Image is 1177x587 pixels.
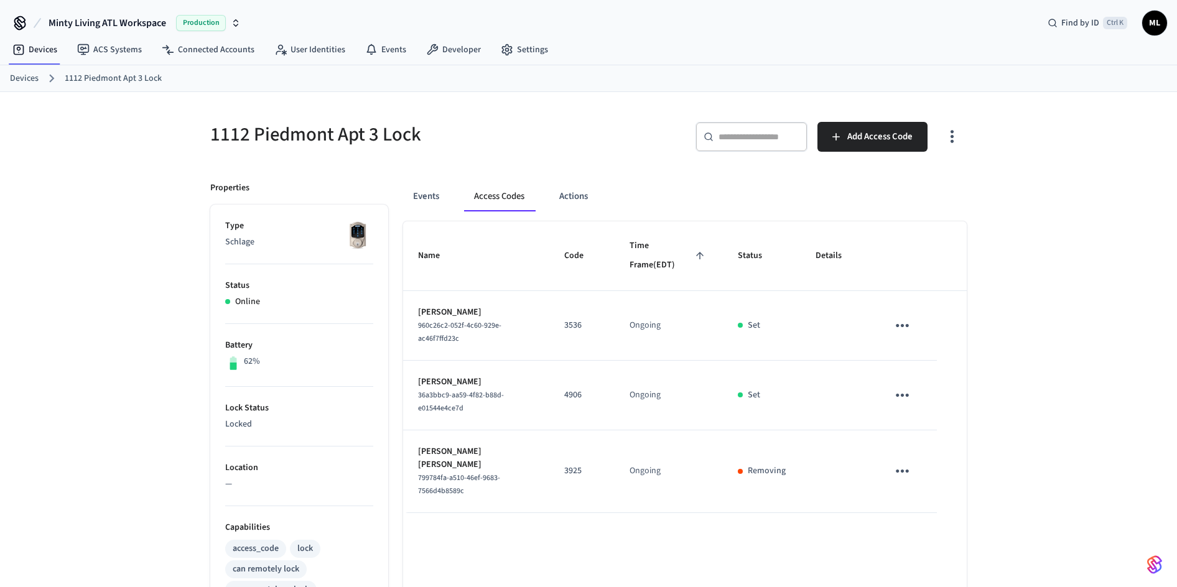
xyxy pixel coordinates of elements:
div: access_code [233,542,279,555]
p: Set [748,319,760,332]
p: [PERSON_NAME] [PERSON_NAME] [418,445,534,471]
p: 3925 [564,465,600,478]
a: 1112 Piedmont Apt 3 Lock [65,72,162,85]
div: lock [297,542,313,555]
table: sticky table [403,221,967,513]
a: Settings [491,39,558,61]
p: Set [748,389,760,402]
p: Locked [225,418,373,431]
a: Events [355,39,416,61]
button: Access Codes [464,182,534,211]
p: Location [225,461,373,474]
div: can remotely lock [233,563,299,576]
span: Add Access Code [847,129,913,145]
p: Lock Status [225,402,373,415]
span: Code [564,246,600,266]
div: Find by IDCtrl K [1038,12,1137,34]
a: Developer [416,39,491,61]
p: 3536 [564,319,600,332]
p: 62% [244,355,260,368]
p: Battery [225,339,373,352]
a: Devices [2,39,67,61]
span: Time Frame(EDT) [630,236,708,275]
p: 4906 [564,389,600,402]
button: Actions [549,182,598,211]
button: Add Access Code [817,122,928,152]
span: Status [738,246,778,266]
td: Ongoing [615,291,723,361]
p: Schlage [225,236,373,249]
a: User Identities [264,39,355,61]
span: Ctrl K [1103,17,1127,29]
img: SeamLogoGradient.69752ec5.svg [1147,555,1162,575]
span: ML [1143,12,1166,34]
span: 36a3bbc9-aa59-4f82-b88d-e01544e4ce7d [418,390,504,414]
div: ant example [403,182,967,211]
p: Type [225,220,373,233]
td: Ongoing [615,430,723,513]
span: Production [176,15,226,31]
p: — [225,478,373,491]
button: Events [403,182,449,211]
h5: 1112 Piedmont Apt 3 Lock [210,122,581,147]
span: Details [816,246,858,266]
span: 799784fa-a510-46ef-9683-7566d4b8589c [418,473,500,496]
span: Minty Living ATL Workspace [49,16,166,30]
a: Connected Accounts [152,39,264,61]
p: [PERSON_NAME] [418,376,534,389]
span: Find by ID [1061,17,1099,29]
a: Devices [10,72,39,85]
p: Properties [210,182,249,195]
span: 960c26c2-052f-4c60-929e-ac46f7ffd23c [418,320,501,344]
p: [PERSON_NAME] [418,306,534,319]
a: ACS Systems [67,39,152,61]
span: Name [418,246,456,266]
p: Online [235,295,260,308]
p: Status [225,279,373,292]
td: Ongoing [615,361,723,430]
img: Schlage Sense Smart Deadbolt with Camelot Trim, Front [342,220,373,251]
p: Capabilities [225,521,373,534]
p: Removing [748,465,786,478]
button: ML [1142,11,1167,35]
